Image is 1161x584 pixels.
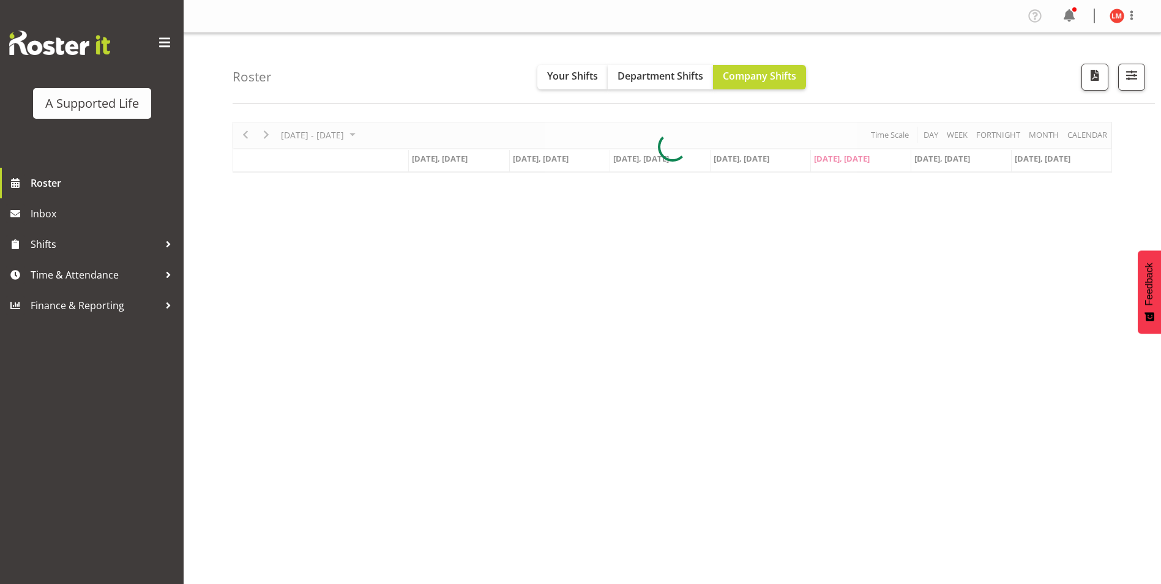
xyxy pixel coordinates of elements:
[1081,64,1108,91] button: Download a PDF of the roster according to the set date range.
[9,31,110,55] img: Rosterit website logo
[547,69,598,83] span: Your Shifts
[31,204,177,223] span: Inbox
[608,65,713,89] button: Department Shifts
[1144,263,1155,305] span: Feedback
[1118,64,1145,91] button: Filter Shifts
[31,296,159,315] span: Finance & Reporting
[1138,250,1161,334] button: Feedback - Show survey
[31,235,159,253] span: Shifts
[713,65,806,89] button: Company Shifts
[233,70,272,84] h4: Roster
[45,94,139,113] div: A Supported Life
[1110,9,1124,23] img: lauitiiti-maiai11485.jpg
[31,266,159,284] span: Time & Attendance
[723,69,796,83] span: Company Shifts
[31,174,177,192] span: Roster
[537,65,608,89] button: Your Shifts
[618,69,703,83] span: Department Shifts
